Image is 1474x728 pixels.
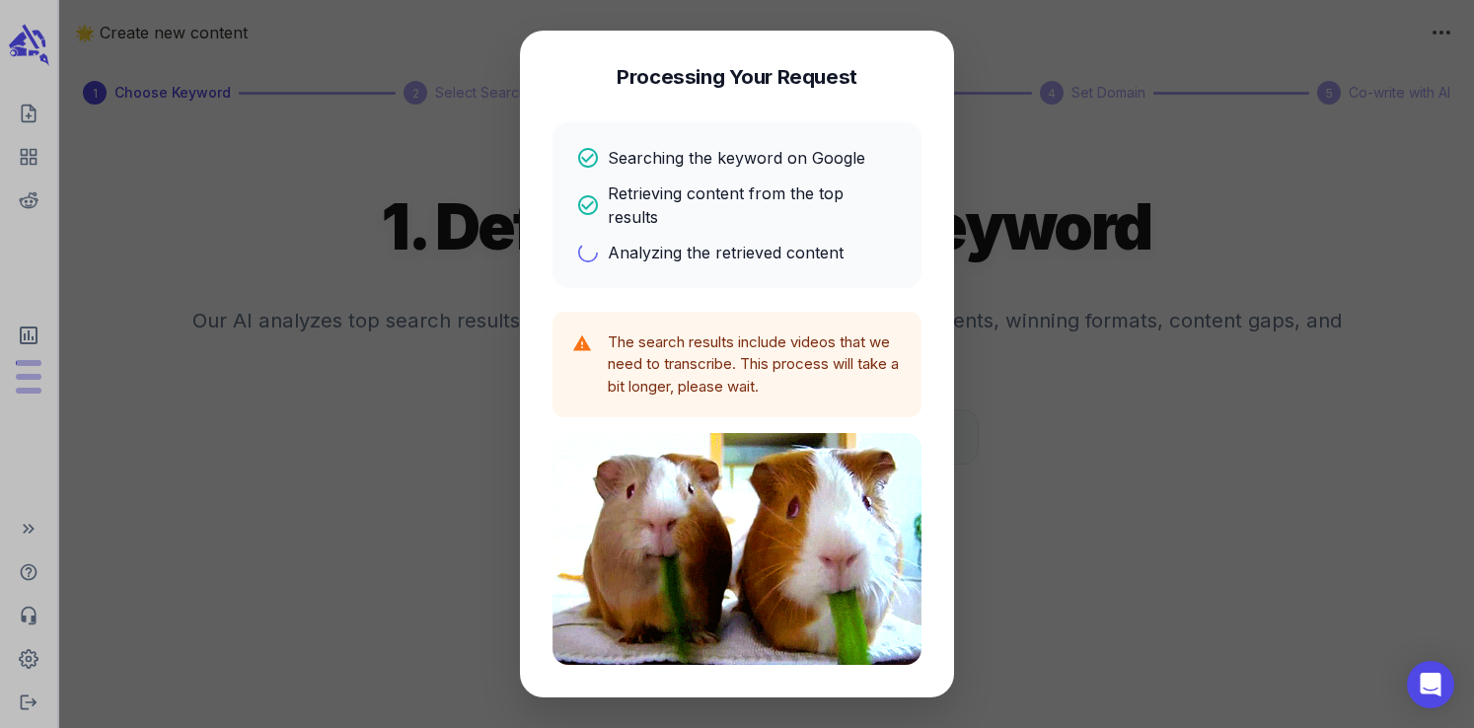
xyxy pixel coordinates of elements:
img: Processing animation [553,433,921,665]
p: The search results include videos that we need to transcribe. This process will take a bit longer... [608,331,902,399]
h4: Processing Your Request [617,63,857,91]
p: Searching the keyword on Google [608,146,865,170]
p: Analyzing the retrieved content [608,241,844,264]
div: Open Intercom Messenger [1407,661,1454,708]
p: Retrieving content from the top results [608,182,898,229]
